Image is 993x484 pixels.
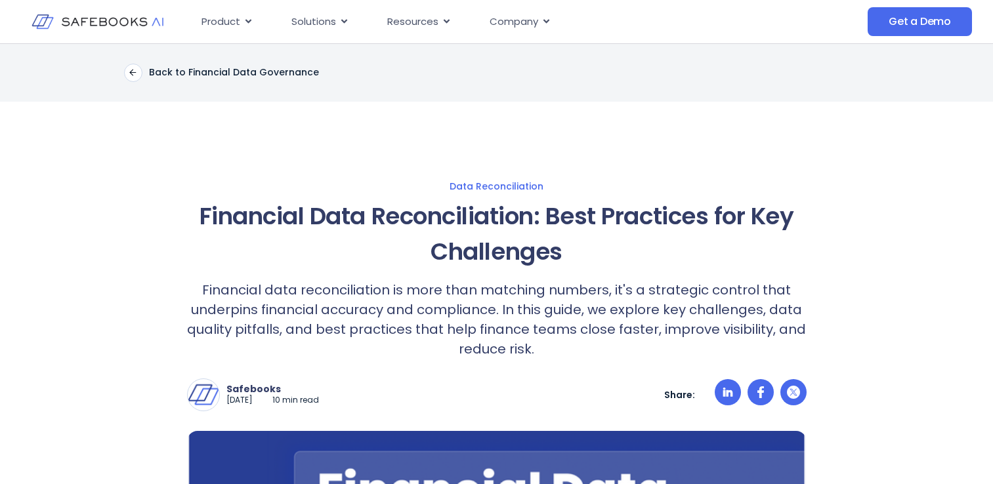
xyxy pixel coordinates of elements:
p: Safebooks [226,383,319,395]
p: [DATE] [226,395,253,406]
div: Menu Toggle [191,9,755,35]
a: Data Reconciliation [58,180,935,192]
p: 10 min read [272,395,319,406]
a: Back to Financial Data Governance [124,64,319,82]
span: Product [201,14,240,30]
p: Back to Financial Data Governance [149,66,319,78]
h1: Financial Data Reconciliation: Best Practices for Key Challenges [187,199,807,270]
p: Financial data reconciliation is more than matching numbers, it's a strategic control that underp... [187,280,807,359]
span: Resources [387,14,438,30]
span: Solutions [291,14,336,30]
span: Get a Demo [889,15,951,28]
span: Company [490,14,538,30]
nav: Menu [191,9,755,35]
img: Safebooks [188,379,219,411]
p: Share: [664,389,695,401]
a: Get a Demo [868,7,972,36]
